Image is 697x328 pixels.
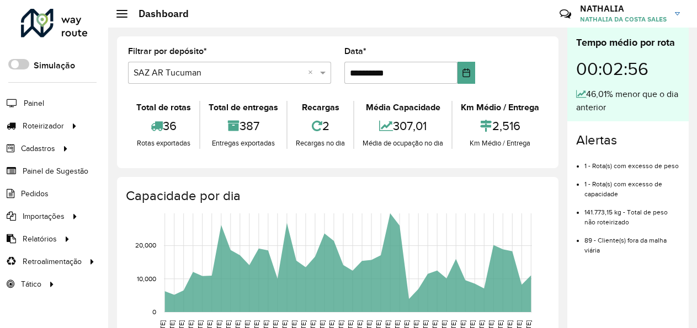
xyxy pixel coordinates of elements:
li: 1 - Rota(s) com excesso de capacidade [584,171,680,199]
button: Choose Date [457,62,475,84]
div: 387 [203,114,284,138]
div: 00:02:56 [576,50,680,88]
div: 2 [290,114,350,138]
span: Tático [21,278,41,290]
li: 141.773,15 kg - Total de peso não roteirizado [584,199,680,227]
span: Relatórios [23,233,57,245]
div: Km Médio / Entrega [455,101,545,114]
label: Filtrar por depósito [128,45,207,58]
h3: NATHALIA [580,3,667,14]
label: Simulação [34,59,75,72]
div: Entregas exportadas [203,138,284,149]
div: Recargas [290,101,350,114]
span: Clear all [308,66,317,79]
div: Recargas no dia [290,138,350,149]
div: Média de ocupação no dia [357,138,449,149]
div: Média Capacidade [357,101,449,114]
li: 1 - Rota(s) com excesso de peso [584,153,680,171]
span: Painel [24,98,44,109]
label: Data [344,45,366,58]
li: 89 - Cliente(s) fora da malha viária [584,227,680,255]
span: NATHALIA DA COSTA SALES [580,14,667,24]
span: Retroalimentação [23,256,82,267]
div: Tempo médio por rota [576,35,680,50]
div: 36 [131,114,196,138]
span: Painel de Sugestão [23,165,88,177]
a: Contato Rápido [554,2,577,26]
div: 307,01 [357,114,449,138]
h2: Dashboard [127,8,189,20]
h4: Alertas [576,132,680,148]
div: 2,516 [455,114,545,138]
div: Total de entregas [203,101,284,114]
span: Pedidos [21,188,49,200]
text: 0 [152,308,156,315]
text: 10,000 [137,275,156,282]
div: Total de rotas [131,101,196,114]
div: Rotas exportadas [131,138,196,149]
span: Importações [23,211,65,222]
span: Roteirizador [23,120,64,132]
span: Cadastros [21,143,55,154]
div: 46,01% menor que o dia anterior [576,88,680,114]
h4: Capacidade por dia [126,188,547,204]
text: 20,000 [135,242,156,249]
div: Km Médio / Entrega [455,138,545,149]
